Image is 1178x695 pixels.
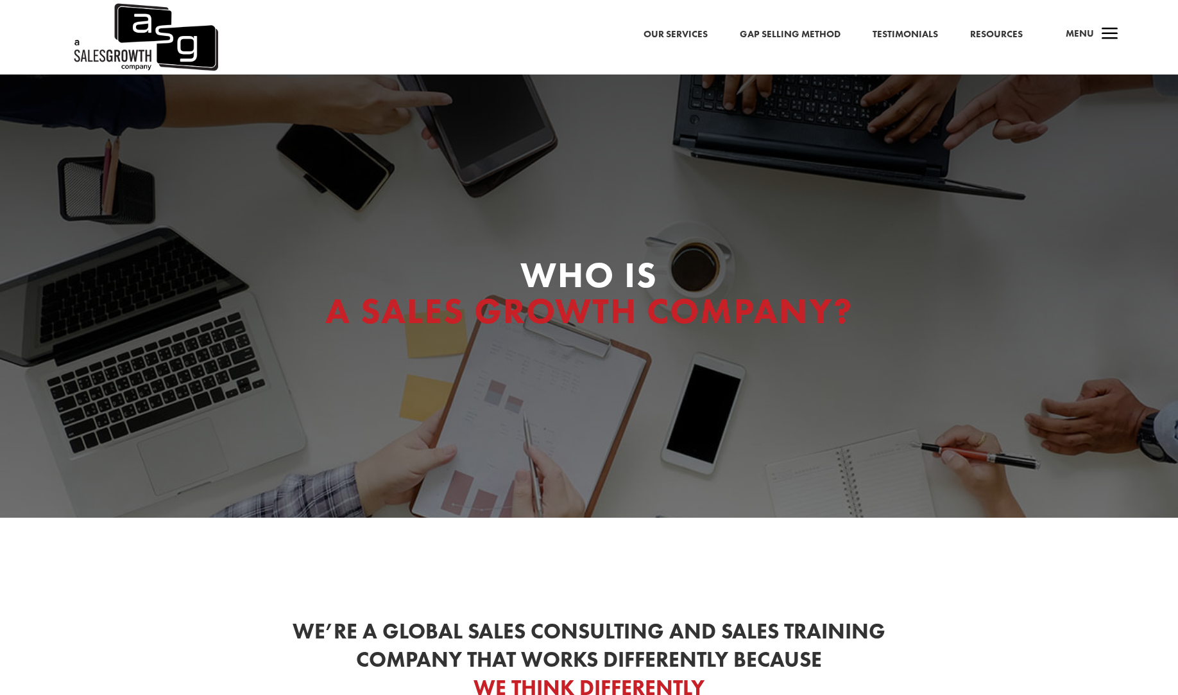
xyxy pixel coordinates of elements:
[1066,27,1094,40] span: Menu
[970,26,1023,43] a: Resources
[243,257,935,335] h1: Who Is
[873,26,938,43] a: Testimonials
[325,288,853,334] span: A Sales Growth Company?
[1097,22,1123,48] span: a
[740,26,841,43] a: Gap Selling Method
[644,26,708,43] a: Our Services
